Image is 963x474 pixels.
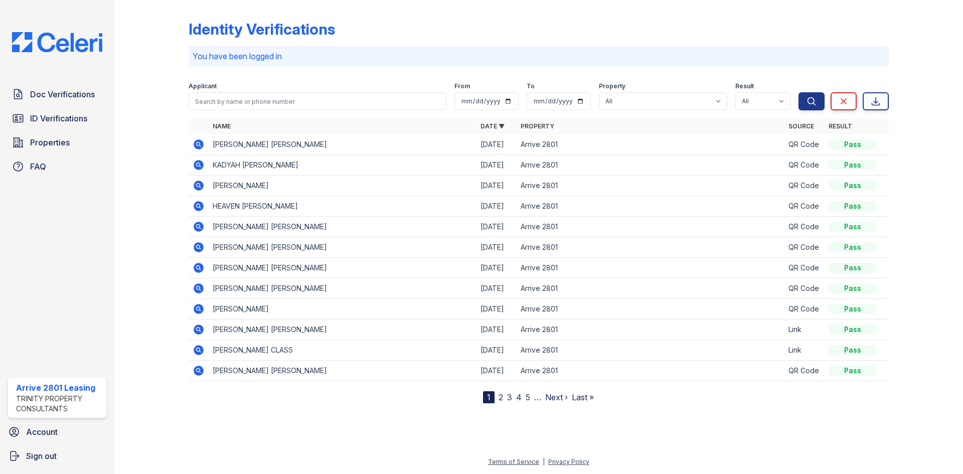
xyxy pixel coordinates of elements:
[784,155,825,176] td: QR Code
[4,446,110,466] a: Sign out
[209,217,476,237] td: [PERSON_NAME] [PERSON_NAME]
[30,88,95,100] span: Doc Verifications
[8,108,106,128] a: ID Verifications
[480,122,505,130] a: Date ▼
[30,136,70,148] span: Properties
[209,258,476,278] td: [PERSON_NAME] [PERSON_NAME]
[517,361,784,381] td: Arrive 2801
[784,299,825,320] td: QR Code
[829,222,877,232] div: Pass
[829,366,877,376] div: Pass
[543,458,545,465] div: |
[829,201,877,211] div: Pass
[193,50,885,62] p: You have been logged in
[517,155,784,176] td: Arrive 2801
[499,392,503,402] a: 2
[527,82,535,90] label: To
[488,458,539,465] a: Terms of Service
[476,340,517,361] td: [DATE]
[30,161,46,173] span: FAQ
[788,122,814,130] a: Source
[829,304,877,314] div: Pass
[476,320,517,340] td: [DATE]
[829,283,877,293] div: Pass
[209,155,476,176] td: KADYAH [PERSON_NAME]
[829,181,877,191] div: Pass
[517,237,784,258] td: Arrive 2801
[784,361,825,381] td: QR Code
[16,394,102,414] div: Trinity Property Consultants
[209,320,476,340] td: [PERSON_NAME] [PERSON_NAME]
[829,122,852,130] a: Result
[476,299,517,320] td: [DATE]
[26,450,57,462] span: Sign out
[8,156,106,177] a: FAQ
[517,176,784,196] td: Arrive 2801
[829,242,877,252] div: Pass
[784,176,825,196] td: QR Code
[209,299,476,320] td: [PERSON_NAME]
[209,134,476,155] td: [PERSON_NAME] [PERSON_NAME]
[189,82,217,90] label: Applicant
[517,258,784,278] td: Arrive 2801
[476,176,517,196] td: [DATE]
[545,392,568,402] a: Next ›
[517,340,784,361] td: Arrive 2801
[517,299,784,320] td: Arrive 2801
[784,278,825,299] td: QR Code
[784,340,825,361] td: Link
[516,392,522,402] a: 4
[26,426,58,438] span: Account
[189,92,446,110] input: Search by name or phone number
[784,196,825,217] td: QR Code
[4,422,110,442] a: Account
[517,278,784,299] td: Arrive 2801
[572,392,594,402] a: Last »
[517,217,784,237] td: Arrive 2801
[548,458,589,465] a: Privacy Policy
[8,132,106,152] a: Properties
[483,391,495,403] div: 1
[209,237,476,258] td: [PERSON_NAME] [PERSON_NAME]
[30,112,87,124] span: ID Verifications
[526,392,530,402] a: 5
[476,361,517,381] td: [DATE]
[476,134,517,155] td: [DATE]
[829,160,877,170] div: Pass
[829,325,877,335] div: Pass
[784,217,825,237] td: QR Code
[16,382,102,394] div: Arrive 2801 Leasing
[8,84,106,104] a: Doc Verifications
[454,82,470,90] label: From
[476,258,517,278] td: [DATE]
[534,391,541,403] span: …
[209,196,476,217] td: HEAVEN [PERSON_NAME]
[517,320,784,340] td: Arrive 2801
[209,361,476,381] td: [PERSON_NAME] [PERSON_NAME]
[476,155,517,176] td: [DATE]
[521,122,554,130] a: Property
[476,278,517,299] td: [DATE]
[784,320,825,340] td: Link
[507,392,512,402] a: 3
[829,345,877,355] div: Pass
[209,176,476,196] td: [PERSON_NAME]
[209,278,476,299] td: [PERSON_NAME] [PERSON_NAME]
[829,263,877,273] div: Pass
[4,32,110,52] img: CE_Logo_Blue-a8612792a0a2168367f1c8372b55b34899dd931a85d93a1a3d3e32e68fde9ad4.png
[517,196,784,217] td: Arrive 2801
[189,20,335,38] div: Identity Verifications
[784,258,825,278] td: QR Code
[735,82,754,90] label: Result
[476,237,517,258] td: [DATE]
[476,217,517,237] td: [DATE]
[476,196,517,217] td: [DATE]
[784,237,825,258] td: QR Code
[829,139,877,149] div: Pass
[213,122,231,130] a: Name
[209,340,476,361] td: [PERSON_NAME] CLASS
[784,134,825,155] td: QR Code
[599,82,625,90] label: Property
[517,134,784,155] td: Arrive 2801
